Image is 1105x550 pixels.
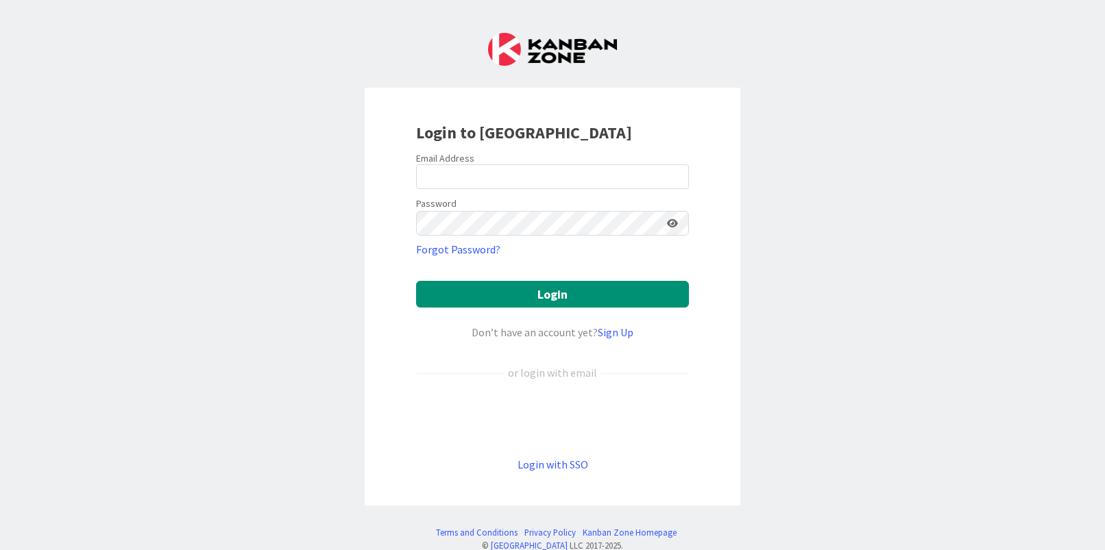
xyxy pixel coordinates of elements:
[416,152,474,164] label: Email Address
[505,364,600,381] div: or login with email
[416,241,500,258] a: Forgot Password?
[416,122,632,143] b: Login to [GEOGRAPHIC_DATA]
[416,324,689,340] div: Don’t have an account yet?
[518,458,588,471] a: Login with SSO
[488,33,617,66] img: Kanban Zone
[416,197,457,211] label: Password
[416,281,689,308] button: Login
[583,526,677,539] a: Kanban Zone Homepage
[598,325,633,339] a: Sign Up
[524,526,576,539] a: Privacy Policy
[409,403,696,434] iframe: Sign in with Google Button
[436,526,518,539] a: Terms and Conditions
